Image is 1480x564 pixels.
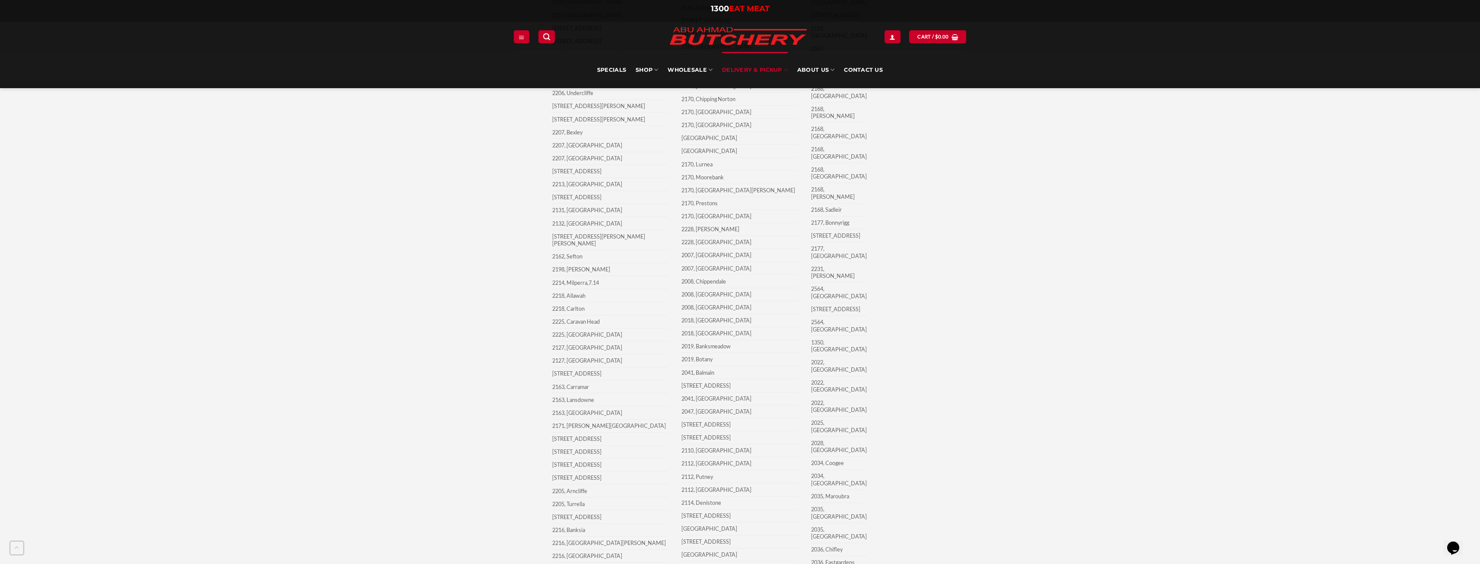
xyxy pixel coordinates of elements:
td: 2214, Milperra,7.14 [552,276,669,289]
td: 2008, [GEOGRAPHIC_DATA] [681,301,798,314]
td: 2168, [GEOGRAPHIC_DATA] [811,82,867,102]
td: 2205, Arncliffe [552,484,669,497]
td: 2019, Banksmeadow [681,340,798,353]
td: 2162, Sefton [552,250,669,263]
a: Login [885,30,900,43]
td: 2022, [GEOGRAPHIC_DATA] [811,396,867,417]
td: 2168, [GEOGRAPHIC_DATA] [811,123,867,143]
a: Search [538,30,555,43]
td: 2213, [GEOGRAPHIC_DATA] [552,178,669,191]
td: 2216, [GEOGRAPHIC_DATA][PERSON_NAME] [552,537,669,550]
td: 2170, [GEOGRAPHIC_DATA][PERSON_NAME] [681,184,798,197]
td: 2007, [GEOGRAPHIC_DATA] [681,249,798,262]
a: About Us [797,52,834,88]
td: 2034, [GEOGRAPHIC_DATA] [811,470,867,490]
td: 2171, [PERSON_NAME][GEOGRAPHIC_DATA] [552,420,669,433]
td: [STREET_ADDRESS] [552,367,669,380]
td: 2163, Carramar [552,380,669,393]
td: 2206, Undercliffe [552,87,669,100]
td: 2022, [GEOGRAPHIC_DATA] [811,356,867,376]
td: [GEOGRAPHIC_DATA] [681,548,798,561]
td: 2114, Denistone [681,497,798,510]
td: 2028, [GEOGRAPHIC_DATA] [811,437,867,457]
td: 2198, [PERSON_NAME] [552,263,669,276]
td: 2170, [GEOGRAPHIC_DATA] [681,119,798,132]
td: [STREET_ADDRESS] [552,510,669,523]
td: [STREET_ADDRESS][PERSON_NAME][PERSON_NAME] [552,230,669,250]
a: Menu [514,30,529,43]
td: 2018, [GEOGRAPHIC_DATA] [681,314,798,327]
td: 2216, Banksia [552,524,669,537]
td: 2170, [GEOGRAPHIC_DATA] [681,106,798,119]
td: 2218, Allawah [552,289,669,302]
td: 2047, [GEOGRAPHIC_DATA] [681,405,798,418]
td: 2168,[GEOGRAPHIC_DATA] [811,163,867,183]
td: [STREET_ADDRESS] [681,535,798,548]
td: 2170, Moorebank [681,171,798,184]
td: 2112, [GEOGRAPHIC_DATA] [681,457,798,470]
td: 2110, [GEOGRAPHIC_DATA] [681,444,798,457]
td: 2170, Chipping Norton [681,93,798,106]
td: [STREET_ADDRESS] [552,191,669,204]
td: 2019, Botany [681,353,798,366]
td: 2216, [GEOGRAPHIC_DATA] [552,550,669,563]
td: 2207, [GEOGRAPHIC_DATA] [552,139,669,152]
td: 2132, [GEOGRAPHIC_DATA] [552,217,669,230]
td: 2205, Turrella [552,497,669,510]
td: [GEOGRAPHIC_DATA] [681,145,798,158]
td: 2228, [GEOGRAPHIC_DATA] [681,236,798,249]
td: 1350, [GEOGRAPHIC_DATA] [811,336,867,356]
td: 2218, Carlton [552,302,669,315]
bdi: 0.00 [935,34,949,39]
iframe: chat widget [1444,529,1471,555]
td: 2018, [GEOGRAPHIC_DATA] [681,327,798,340]
td: 2225, Caravan Head [552,315,669,328]
td: 2007, [GEOGRAPHIC_DATA] [681,262,798,275]
a: SHOP [636,52,658,88]
td: [STREET_ADDRESS] [681,379,798,392]
a: Delivery & Pickup [722,52,788,88]
a: Specials [597,52,626,88]
td: 2025, [GEOGRAPHIC_DATA] [811,416,867,437]
td: 2008, [GEOGRAPHIC_DATA] [681,288,798,301]
span: 1300 [711,4,729,13]
td: [STREET_ADDRESS][PERSON_NAME] [552,100,669,113]
td: 2131, [GEOGRAPHIC_DATA] [552,204,669,217]
td: 2168, [GEOGRAPHIC_DATA] [811,143,867,163]
td: 2034, Coogee [811,456,867,469]
td: 2127, [GEOGRAPHIC_DATA] [552,341,669,354]
a: 1300EAT MEAT [711,4,770,13]
td: [GEOGRAPHIC_DATA] [681,523,798,535]
img: Abu Ahmad Butchery [662,22,814,52]
span: EAT MEAT [729,4,770,13]
td: [STREET_ADDRESS] [552,165,669,178]
a: View cart [909,30,966,43]
td: 2207, [GEOGRAPHIC_DATA] [552,152,669,165]
td: 2127, [GEOGRAPHIC_DATA] [552,354,669,367]
td: [STREET_ADDRESS] [811,229,867,242]
span: $ [935,33,938,41]
td: 2177, Bonnyrigg [811,216,867,229]
td: [STREET_ADDRESS][PERSON_NAME] [552,113,669,126]
td: 2170, [GEOGRAPHIC_DATA] [681,210,798,223]
a: Contact Us [844,52,883,88]
td: [STREET_ADDRESS] [681,431,798,444]
td: 2041, Balmain [681,366,798,379]
td: 2170, Prestons [681,197,798,210]
td: [STREET_ADDRESS] [552,433,669,446]
td: [STREET_ADDRESS] [811,303,867,315]
td: 2207, Bexley [552,126,669,139]
td: 2112, [GEOGRAPHIC_DATA] [681,483,798,496]
td: 2035, Maroubra [811,490,867,503]
span: Cart / [917,33,948,41]
td: [STREET_ADDRESS] [681,510,798,523]
td: 2168, [PERSON_NAME] [811,102,867,123]
td: 2022, [GEOGRAPHIC_DATA] [811,376,867,396]
td: 2564, [GEOGRAPHIC_DATA] [811,283,867,303]
td: 2112, Putney [681,470,798,483]
td: [STREET_ADDRESS] [552,472,669,484]
td: 2228, [PERSON_NAME] [681,223,798,236]
td: [STREET_ADDRESS] [552,459,669,472]
td: 2564, [GEOGRAPHIC_DATA] [811,315,867,336]
td: 2041, [GEOGRAPHIC_DATA] [681,392,798,405]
